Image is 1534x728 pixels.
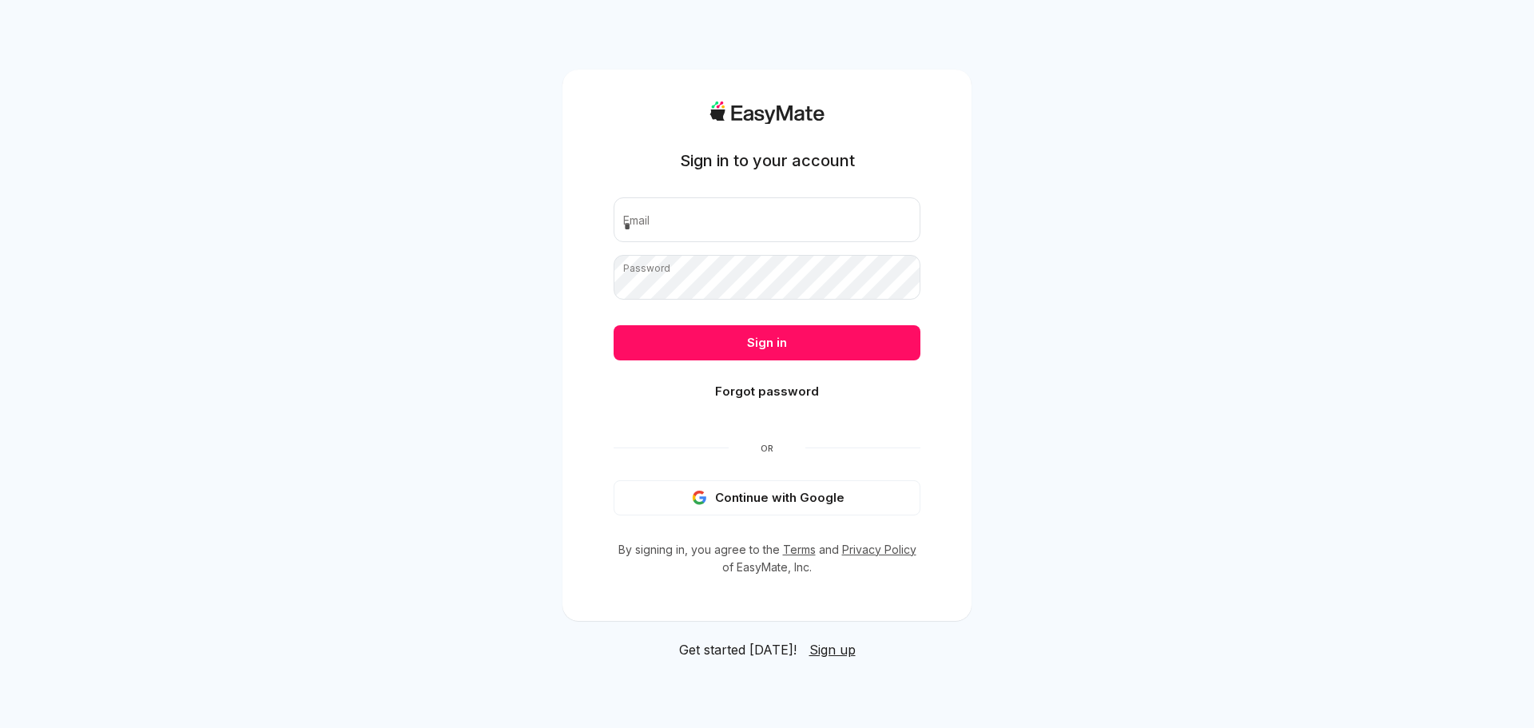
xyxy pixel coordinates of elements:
a: Terms [783,543,816,556]
a: Sign up [809,640,856,659]
span: Sign up [809,642,856,658]
button: Continue with Google [614,480,920,515]
h1: Sign in to your account [680,149,855,172]
a: Privacy Policy [842,543,916,556]
p: By signing in, you agree to the and of EasyMate, Inc. [614,541,920,576]
button: Sign in [614,325,920,360]
span: Get started [DATE]! [679,640,797,659]
span: Or [729,442,805,455]
button: Forgot password [614,374,920,409]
